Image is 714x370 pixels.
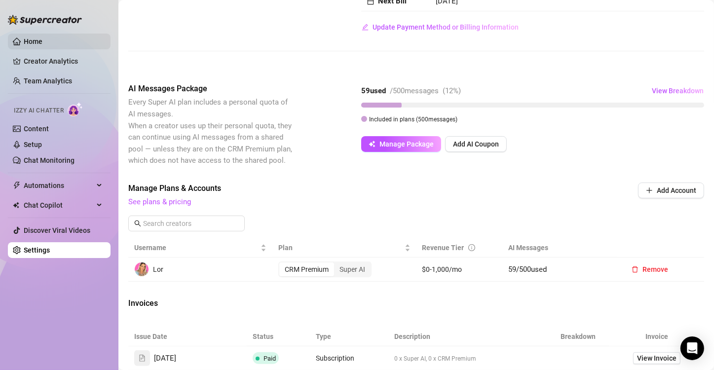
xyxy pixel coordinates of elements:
[279,262,334,276] div: CRM Premium
[445,136,507,152] button: Add AI Coupon
[24,246,50,254] a: Settings
[13,202,19,209] img: Chat Copilot
[134,220,141,227] span: search
[546,327,609,346] th: Breakdown
[657,186,696,194] span: Add Account
[24,141,42,148] a: Setup
[128,238,272,258] th: Username
[24,125,49,133] a: Content
[153,265,163,273] span: Lor
[24,226,90,234] a: Discover Viral Videos
[134,242,259,253] span: Username
[143,218,231,229] input: Search creators
[503,238,618,258] th: AI Messages
[609,327,704,346] th: Invoice
[361,86,386,95] strong: 59 used
[13,182,21,189] span: thunderbolt
[651,83,704,99] button: View Breakdown
[624,261,676,277] button: Remove
[646,187,653,194] span: plus
[24,197,94,213] span: Chat Copilot
[509,265,547,274] span: 59 / 500 used
[632,266,639,273] span: delete
[361,136,441,152] button: Manage Package
[272,238,416,258] th: Plan
[128,197,191,206] a: See plans & pricing
[334,262,371,276] div: Super AI
[637,353,676,364] span: View Invoice
[373,23,519,31] span: Update Payment Method or Billing Information
[24,37,42,45] a: Home
[24,156,75,164] a: Chat Monitoring
[379,140,434,148] span: Manage Package
[633,352,680,364] a: View Invoice
[389,327,547,346] th: Description
[361,19,519,35] button: Update Payment Method or Billing Information
[128,327,247,346] th: Issue Date
[468,244,475,251] span: info-circle
[14,106,64,115] span: Izzy AI Chatter
[652,87,704,95] span: View Breakdown
[154,353,176,365] span: [DATE]
[453,140,499,148] span: Add AI Coupon
[443,86,461,95] span: ( 12 %)
[247,327,310,346] th: Status
[128,297,294,309] span: Invoices
[416,258,503,282] td: $0-1,000/mo
[362,24,369,31] span: edit
[680,336,704,360] div: Open Intercom Messenger
[263,355,276,362] span: Paid
[68,102,83,116] img: AI Chatter
[390,86,439,95] span: / 500 messages
[395,355,477,362] span: 0 x Super AI, 0 x CRM Premium
[24,77,72,85] a: Team Analytics
[128,83,294,95] span: AI Messages Package
[422,244,464,252] span: Revenue Tier
[310,327,389,346] th: Type
[278,242,403,253] span: Plan
[8,15,82,25] img: logo-BBDzfeDw.svg
[642,265,668,273] span: Remove
[638,183,704,198] button: Add Account
[24,178,94,193] span: Automations
[278,261,372,277] div: segmented control
[369,116,457,123] span: Included in plans ( 500 messages)
[128,183,571,194] span: Manage Plans & Accounts
[128,98,292,165] span: Every Super AI plan includes a personal quota of AI messages. When a creator uses up their person...
[139,355,146,362] span: file-text
[24,53,103,69] a: Creator Analytics
[135,262,149,276] img: Lor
